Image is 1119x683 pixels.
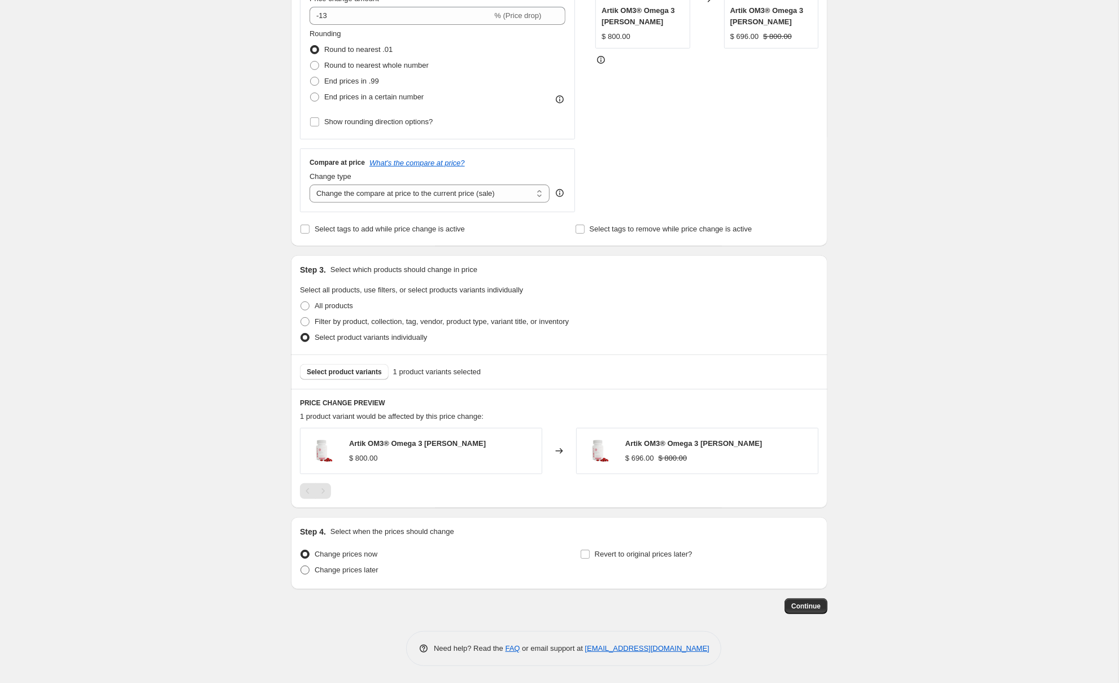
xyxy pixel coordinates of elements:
[659,453,687,464] strike: $ 800.00
[315,301,353,310] span: All products
[307,367,382,376] span: Select product variants
[330,264,477,275] p: Select which products should change in price
[785,598,828,614] button: Continue
[324,45,393,54] span: Round to nearest .01
[494,11,541,20] span: % (Price drop)
[590,225,752,233] span: Select tags to remove while price change is active
[300,526,326,537] h2: Step 4.
[369,159,465,167] button: What's the compare at price?
[763,31,792,42] strike: $ 800.00
[310,172,351,181] span: Change type
[315,317,569,326] span: Filter by product, collection, tag, vendor, product type, variant title, or inventory
[625,439,762,448] span: Artik OM3® Omega 3 [PERSON_NAME]
[349,453,378,464] div: $ 800.00
[330,526,454,537] p: Select when the prices should change
[730,31,759,42] div: $ 696.00
[730,6,804,26] span: Artik OM3® Omega 3 [PERSON_NAME]
[585,644,709,653] a: [EMAIL_ADDRESS][DOMAIN_NAME]
[595,550,693,558] span: Revert to original prices later?
[310,7,492,25] input: -15
[506,644,520,653] a: FAQ
[310,158,365,167] h3: Compare at price
[602,31,630,42] div: $ 800.00
[434,644,506,653] span: Need help? Read the
[520,644,585,653] span: or email support at
[315,566,378,574] span: Change prices later
[349,439,486,448] span: Artik OM3® Omega 3 [PERSON_NAME]
[300,364,389,380] button: Select product variants
[324,117,433,126] span: Show rounding direction options?
[791,602,821,611] span: Continue
[324,61,429,69] span: Round to nearest whole number
[554,187,565,199] div: help
[324,93,424,101] span: End prices in a certain number
[300,264,326,275] h2: Step 3.
[300,399,818,408] h6: PRICE CHANGE PREVIEW
[602,6,675,26] span: Artik OM3® Omega 3 [PERSON_NAME]
[300,483,331,499] nav: Pagination
[315,225,465,233] span: Select tags to add while price change is active
[300,286,523,294] span: Select all products, use filters, or select products variants individually
[582,434,616,468] img: ArtikOM3__2024_V1_80x.png
[393,366,481,378] span: 1 product variants selected
[300,412,484,421] span: 1 product variant would be affected by this price change:
[306,434,340,468] img: ArtikOM3__2024_V1_80x.png
[324,77,379,85] span: End prices in .99
[315,550,377,558] span: Change prices now
[310,29,341,38] span: Rounding
[625,453,654,464] div: $ 696.00
[315,333,427,342] span: Select product variants individually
